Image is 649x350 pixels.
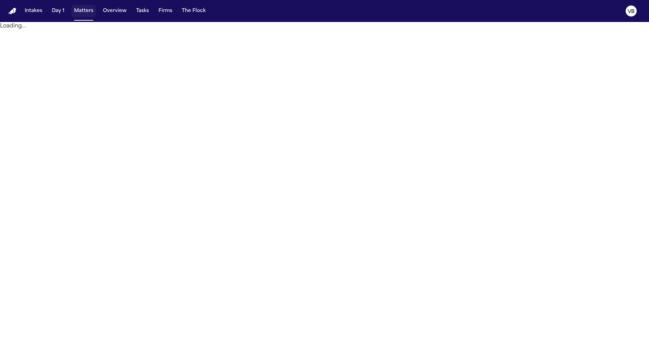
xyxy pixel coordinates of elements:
a: Home [8,8,16,14]
button: Tasks [133,5,152,17]
button: Matters [71,5,96,17]
button: The Flock [179,5,209,17]
button: Firms [156,5,175,17]
button: Intakes [22,5,45,17]
button: Overview [100,5,129,17]
img: Finch Logo [8,8,16,14]
button: Day 1 [49,5,67,17]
